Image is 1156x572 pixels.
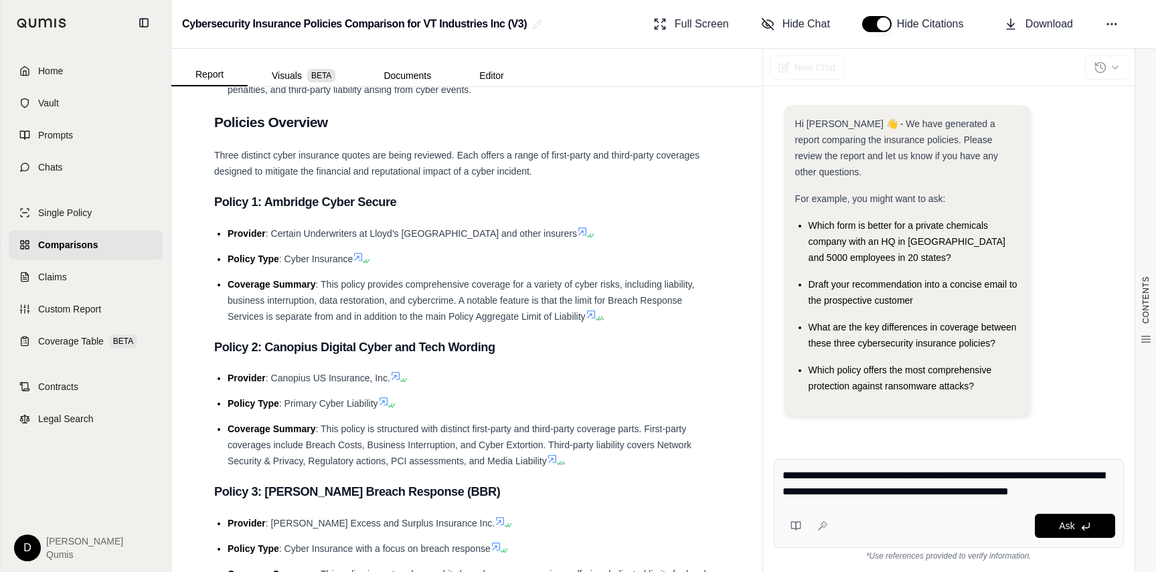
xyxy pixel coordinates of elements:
[809,365,992,391] span: Which policy offers the most comprehensive protection against ransomware attacks?
[307,69,335,82] span: BETA
[1141,276,1151,324] span: CONTENTS
[228,398,279,409] span: Policy Type
[38,238,98,252] span: Comparisons
[675,16,729,32] span: Full Screen
[17,18,67,28] img: Qumis Logo
[9,230,163,260] a: Comparisons
[9,294,163,324] a: Custom Report
[774,548,1124,561] div: *Use references provided to verify information.
[38,64,63,78] span: Home
[809,322,1017,349] span: What are the key differences in coverage between these three cybersecurity insurance policies?
[455,65,528,86] button: Editor
[279,543,491,554] span: : Cyber Insurance with a focus on breach response
[9,88,163,118] a: Vault
[38,380,78,393] span: Contracts
[38,96,59,110] span: Vault
[1025,16,1073,32] span: Download
[228,423,691,466] span: : This policy is structured with distinct first-party and third-party coverage parts. First-party...
[1035,514,1115,538] button: Ask
[228,423,316,434] span: Coverage Summary
[795,193,946,204] span: For example, you might want to ask:
[228,279,694,322] span: : This policy provides comprehensive coverage for a variety of cyber risks, including liability, ...
[795,118,999,177] span: Hi [PERSON_NAME] 👋 - We have generated a report comparing the insurance policies. Please review t...
[214,108,720,136] h2: Policies Overview
[214,335,720,359] h3: Policy 2: Canopius Digital Cyber and Tech Wording
[38,206,92,219] span: Single Policy
[228,279,316,290] span: Coverage Summary
[228,228,266,239] span: Provider
[809,279,1017,306] span: Draft your recommendation into a concise email to the prospective customer
[38,302,101,316] span: Custom Report
[182,12,527,36] h2: Cybersecurity Insurance Policies Comparison for VT Industries Inc (V3)
[46,548,123,561] span: Qumis
[999,11,1078,37] button: Download
[602,311,604,322] span: .
[9,120,163,150] a: Prompts
[14,535,41,561] div: D
[38,161,63,174] span: Chats
[782,16,830,32] span: Hide Chat
[563,456,566,466] span: .
[266,373,390,383] span: : Canopius US Insurance, Inc.
[214,150,699,177] span: Three distinct cyber insurance quotes are being reviewed. Each offers a range of first-party and ...
[9,262,163,292] a: Claims
[9,56,163,86] a: Home
[46,535,123,548] span: [PERSON_NAME]
[9,404,163,434] a: Legal Search
[38,335,104,348] span: Coverage Table
[214,190,720,214] h3: Policy 1: Ambridge Cyber Secure
[228,373,266,383] span: Provider
[133,12,155,33] button: Collapse sidebar
[9,153,163,182] a: Chats
[248,65,359,86] button: Visuals
[214,480,720,504] h3: Policy 3: [PERSON_NAME] Breach Response (BBR)
[228,543,279,554] span: Policy Type
[266,518,495,529] span: : [PERSON_NAME] Excess and Surplus Insurance Inc.
[9,198,163,227] a: Single Policy
[266,228,577,239] span: : Certain Underwriters at Lloyd's [GEOGRAPHIC_DATA] and other insurers
[9,326,163,356] a: Coverage TableBETA
[171,64,248,86] button: Report
[38,412,94,425] span: Legal Search
[897,16,972,32] span: Hide Citations
[38,270,67,284] span: Claims
[9,372,163,401] a: Contracts
[228,254,279,264] span: Policy Type
[809,220,1005,263] span: Which form is better for a private chemicals company with an HQ in [GEOGRAPHIC_DATA] and 5000 emp...
[279,254,353,264] span: : Cyber Insurance
[38,128,73,142] span: Prompts
[109,335,137,348] span: BETA
[1059,520,1074,531] span: Ask
[228,518,266,529] span: Provider
[756,11,835,37] button: Hide Chat
[648,11,734,37] button: Full Screen
[359,65,455,86] button: Documents
[279,398,378,409] span: : Primary Cyber Liability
